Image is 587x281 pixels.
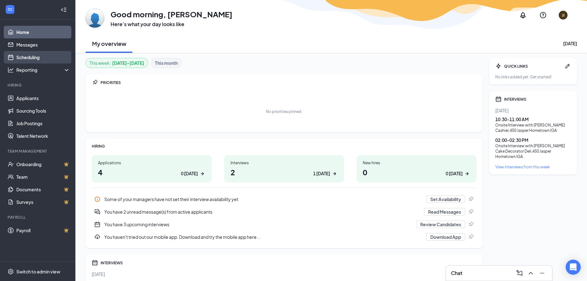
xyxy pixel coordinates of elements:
svg: Pin [468,234,474,240]
button: Set Availability [426,195,465,203]
div: Reporting [16,67,70,73]
svg: Minimize [538,269,546,277]
svg: Info [94,196,101,202]
h2: My overview [92,40,126,48]
div: No links added yet. Get started! [495,74,571,80]
a: SurveysCrown [16,196,70,208]
div: 0 [DATE] [181,170,198,177]
div: HIRING [92,143,476,149]
svg: Calendar [495,96,502,102]
div: Onsite Interview with [PERSON_NAME] [495,143,571,149]
h1: 0 [363,167,470,177]
div: [DATE] [495,107,571,114]
button: Review Candidates [416,221,465,228]
div: 0 [DATE] [446,170,463,177]
div: Open Intercom Messenger [566,260,581,275]
a: OnboardingCrown [16,158,70,171]
a: TeamCrown [16,171,70,183]
div: Interviews [231,160,338,166]
svg: Pin [468,196,474,202]
div: Cake Decorator Deli , 450 Jasper Hometown IGA [495,149,571,159]
div: Team Management [8,149,69,154]
div: You have 2 unread message(s) from active applicants [104,209,420,215]
a: Messages [16,38,70,51]
img: Jasper IGA [85,9,104,28]
svg: Collapse [61,7,67,13]
a: View interviews from this week [495,164,571,170]
a: Home [16,26,70,38]
a: DoubleChatActiveYou have 2 unread message(s) from active applicantsRead MessagesPin [92,205,476,218]
b: [DATE] - [DATE] [112,59,144,66]
div: 02:00 - 02:30 PM [495,137,571,143]
a: Applications40 [DATE]ArrowRight [92,155,212,183]
button: Minimize [537,268,547,278]
div: Payroll [8,215,69,220]
a: Talent Network [16,130,70,142]
div: No priorities pinned. [266,109,302,114]
div: Onsite Interview with [PERSON_NAME] [495,122,571,128]
h1: Good morning, [PERSON_NAME] [111,9,232,20]
div: Applications [98,160,205,166]
svg: DoubleChatActive [94,209,101,215]
div: New hires [363,160,470,166]
a: Job Postings [16,117,70,130]
button: ComposeMessage [514,268,524,278]
svg: CalendarNew [94,221,101,228]
div: INTERVIEWS [101,260,476,266]
a: New hires00 [DATE]ArrowRight [356,155,476,183]
div: QUICK LINKS [504,64,562,69]
a: DocumentsCrown [16,183,70,196]
div: You have 2 unread message(s) from active applicants [92,205,476,218]
svg: QuestionInfo [539,11,547,19]
svg: ComposeMessage [516,269,523,277]
b: This month [155,59,178,66]
svg: Pin [92,79,98,86]
button: Read Messages [424,208,465,216]
a: PayrollCrown [16,224,70,237]
div: [DATE] [563,40,577,47]
h1: 4 [98,167,205,177]
div: JI [562,13,564,18]
svg: Bolt [495,63,502,69]
svg: Settings [8,268,14,275]
div: This week : [90,59,144,66]
svg: Notifications [519,11,527,19]
h1: 2 [231,167,338,177]
div: You haven't tried out our mobile app. Download and try the mobile app here... [104,234,422,240]
svg: ArrowRight [331,171,338,177]
a: Sourcing Tools [16,104,70,117]
svg: Calendar [92,260,98,266]
a: DownloadYou haven't tried out our mobile app. Download and try the mobile app here...Download AppPin [92,231,476,243]
svg: Analysis [8,67,14,73]
div: Some of your managers have not set their interview availability yet [92,193,476,205]
svg: WorkstreamLogo [7,6,13,13]
button: ChevronUp [526,268,536,278]
a: Scheduling [16,51,70,64]
div: You have 3 upcoming interviews [104,221,412,228]
button: Download App [426,233,465,241]
div: [DATE] [92,271,476,277]
div: INTERVIEWS [504,97,571,102]
div: You haven't tried out our mobile app. Download and try the mobile app here... [92,231,476,243]
a: Interviews21 [DATE]ArrowRight [224,155,344,183]
svg: ArrowRight [199,171,205,177]
h3: Here’s what your day looks like [111,21,232,28]
a: CalendarNewYou have 3 upcoming interviewsReview CandidatesPin [92,218,476,231]
div: 10:30 - 11:00 AM [495,116,571,122]
div: PRIORITIES [101,80,476,85]
div: Switch to admin view [16,268,60,275]
div: 1 [DATE] [313,170,330,177]
a: Applicants [16,92,70,104]
div: Hiring [8,82,69,88]
svg: Pin [468,209,474,215]
svg: Pen [564,63,571,69]
svg: ChevronUp [527,269,535,277]
h3: Chat [451,270,462,277]
svg: Download [94,234,101,240]
div: Some of your managers have not set their interview availability yet [104,196,422,202]
a: InfoSome of your managers have not set their interview availability yetSet AvailabilityPin [92,193,476,205]
div: You have 3 upcoming interviews [92,218,476,231]
svg: ArrowRight [464,171,470,177]
svg: Pin [468,221,474,228]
